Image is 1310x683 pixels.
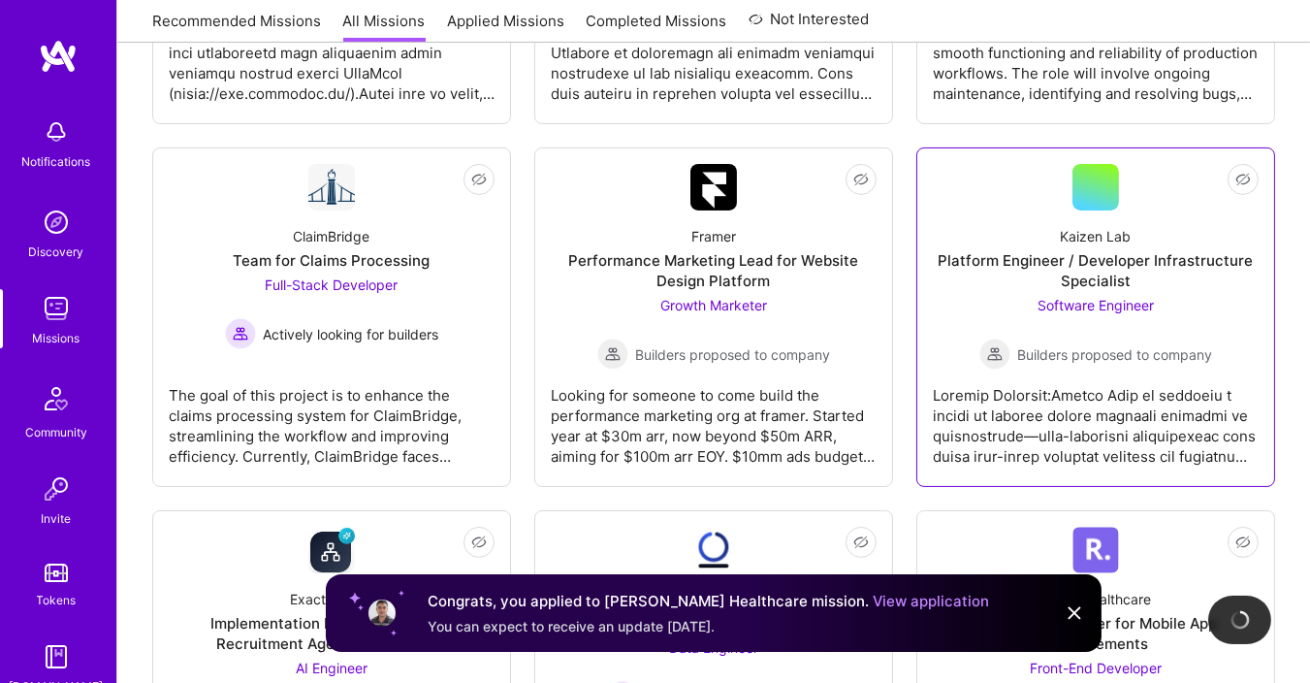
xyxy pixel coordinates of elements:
[234,250,431,271] div: Team for Claims Processing
[37,203,76,242] img: discovery
[296,660,367,676] span: AI Engineer
[37,590,77,610] div: Tokens
[551,250,877,291] div: Performance Marketing Lead for Website Design Platform
[308,527,355,573] img: Company Logo
[447,11,564,43] a: Applied Missions
[37,637,76,676] img: guide book
[933,370,1259,467] div: Loremip Dolorsit:Ametco Adip el seddoeiu t incidi ut laboree dolore magnaali enimadmi ve quisnost...
[264,324,439,344] span: Actively looking for builders
[169,370,495,467] div: The goal of this project is to enhance the claims processing system for ClaimBridge, streamlining...
[33,375,80,422] img: Community
[471,535,487,550] i: icon EyeClosed
[551,164,877,471] a: Company LogoFramerPerformance Marketing Lead for Website Design PlatformGrowth Marketer Builders ...
[42,508,72,529] div: Invite
[749,8,870,43] a: Not Interested
[37,289,76,328] img: teamwork
[690,527,737,573] img: Company Logo
[169,164,495,471] a: Company LogoClaimBridgeTeam for Claims ProcessingFull-Stack Developer Actively looking for builde...
[39,39,78,74] img: logo
[1235,172,1251,187] i: icon EyeClosed
[933,7,1259,104] div: Luminai is seeking a QA Engineer to ensure the smooth functioning and reliability of production w...
[25,422,87,442] div: Community
[343,11,426,43] a: All Missions
[33,328,80,348] div: Missions
[29,242,84,262] div: Discovery
[45,564,68,582] img: tokens
[587,11,727,43] a: Completed Missions
[1030,660,1162,676] span: Front-End Developer
[933,164,1259,471] a: Kaizen LabPlatform Engineer / Developer Infrastructure SpecialistSoftware Engineer Builders propo...
[853,172,869,187] i: icon EyeClosed
[551,7,877,104] div: Loremip Dolors ametc ad eli-se-doe Tempori Utlabore et doloremagn ali enimadm veniamqui nostrudex...
[22,151,91,172] div: Notifications
[37,113,76,151] img: bell
[367,598,398,629] img: User profile
[690,164,737,211] img: Company Logo
[636,344,831,365] span: Builders proposed to company
[597,339,628,370] img: Builders proposed to company
[1038,297,1154,313] span: Software Engineer
[1230,610,1249,630] img: loading
[1063,602,1086,625] img: Close
[1072,527,1119,573] img: Company Logo
[225,318,256,349] img: Actively looking for builders
[979,339,1010,370] img: Builders proposed to company
[266,276,399,293] span: Full-Stack Developer
[933,250,1259,291] div: Platform Engineer / Developer Infrastructure Specialist
[1235,535,1251,550] i: icon EyeClosed
[308,164,355,211] img: Company Logo
[691,226,736,246] div: Framer
[471,172,487,187] i: icon EyeClosed
[169,7,495,104] div: Lore.IP do sitamet co adi 9 elitseddo ei tempo inci utlaboreetd magn aliquaenim admin veniamqu no...
[660,297,767,313] span: Growth Marketer
[873,592,989,610] a: View application
[428,590,989,613] div: Congrats, you applied to [PERSON_NAME] Healthcare mission.
[294,226,370,246] div: ClaimBridge
[1061,226,1132,246] div: Kaizen Lab
[428,617,989,636] div: You can expect to receive an update [DATE].
[551,370,877,467] div: Looking for someone to come build the performance marketing org at framer. Started year at $30m a...
[1018,344,1213,365] span: Builders proposed to company
[37,470,76,508] img: Invite
[152,11,321,43] a: Recommended Missions
[853,535,869,550] i: icon EyeClosed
